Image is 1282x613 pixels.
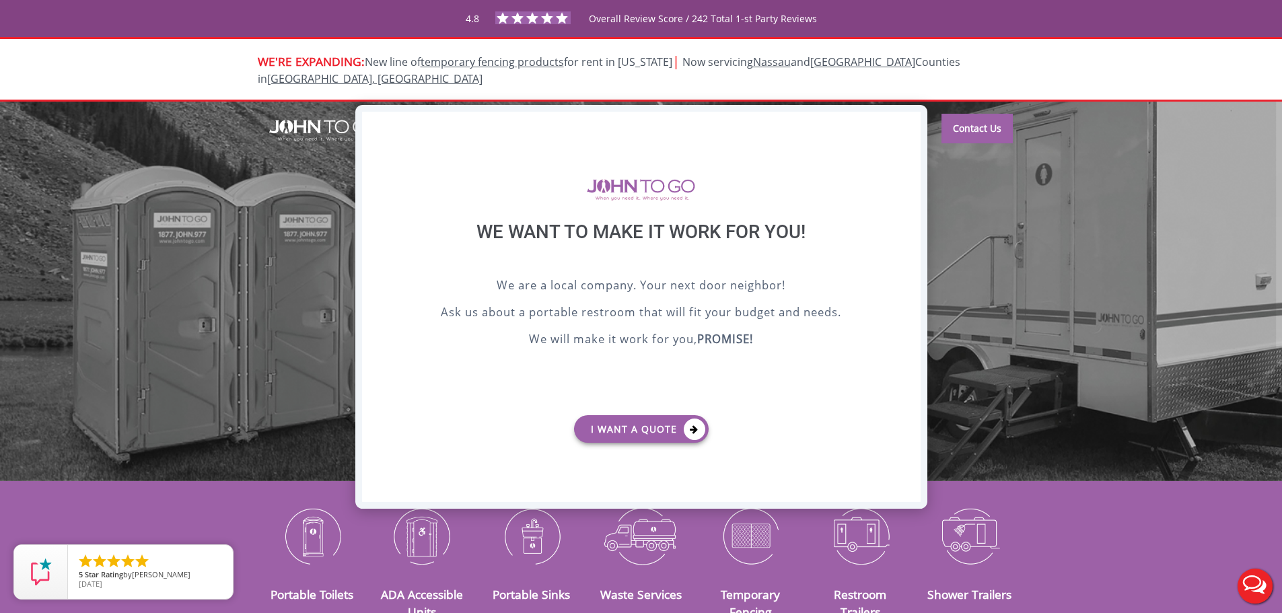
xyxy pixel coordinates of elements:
[396,221,887,277] div: We want to make it work for you!
[28,558,55,585] img: Review Rating
[899,112,920,135] div: X
[106,553,122,569] li: 
[132,569,190,579] span: [PERSON_NAME]
[587,179,695,201] img: logo of viptogo
[79,571,222,580] span: by
[120,553,136,569] li: 
[574,415,709,443] a: I want a Quote
[1228,559,1282,613] button: Live Chat
[134,553,150,569] li: 
[396,330,887,351] p: We will make it work for you,
[85,569,123,579] span: Star Rating
[79,579,102,589] span: [DATE]
[77,553,94,569] li: 
[396,277,887,297] p: We are a local company. Your next door neighbor!
[92,553,108,569] li: 
[396,303,887,324] p: Ask us about a portable restroom that will fit your budget and needs.
[79,569,83,579] span: 5
[697,331,753,347] b: PROMISE!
